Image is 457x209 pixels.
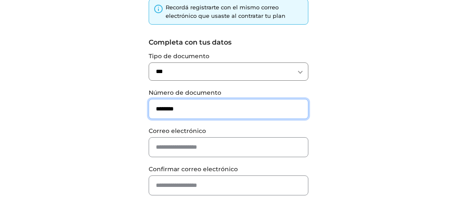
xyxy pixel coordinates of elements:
[149,88,309,97] label: Número de documento
[149,127,309,136] label: Correo electrónico
[149,165,309,174] label: Confirmar correo electrónico
[166,3,304,20] div: Recordá registrarte con el mismo correo electrónico que usaste al contratar tu plan
[149,52,309,61] label: Tipo de documento
[149,37,309,48] label: Completa con tus datos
